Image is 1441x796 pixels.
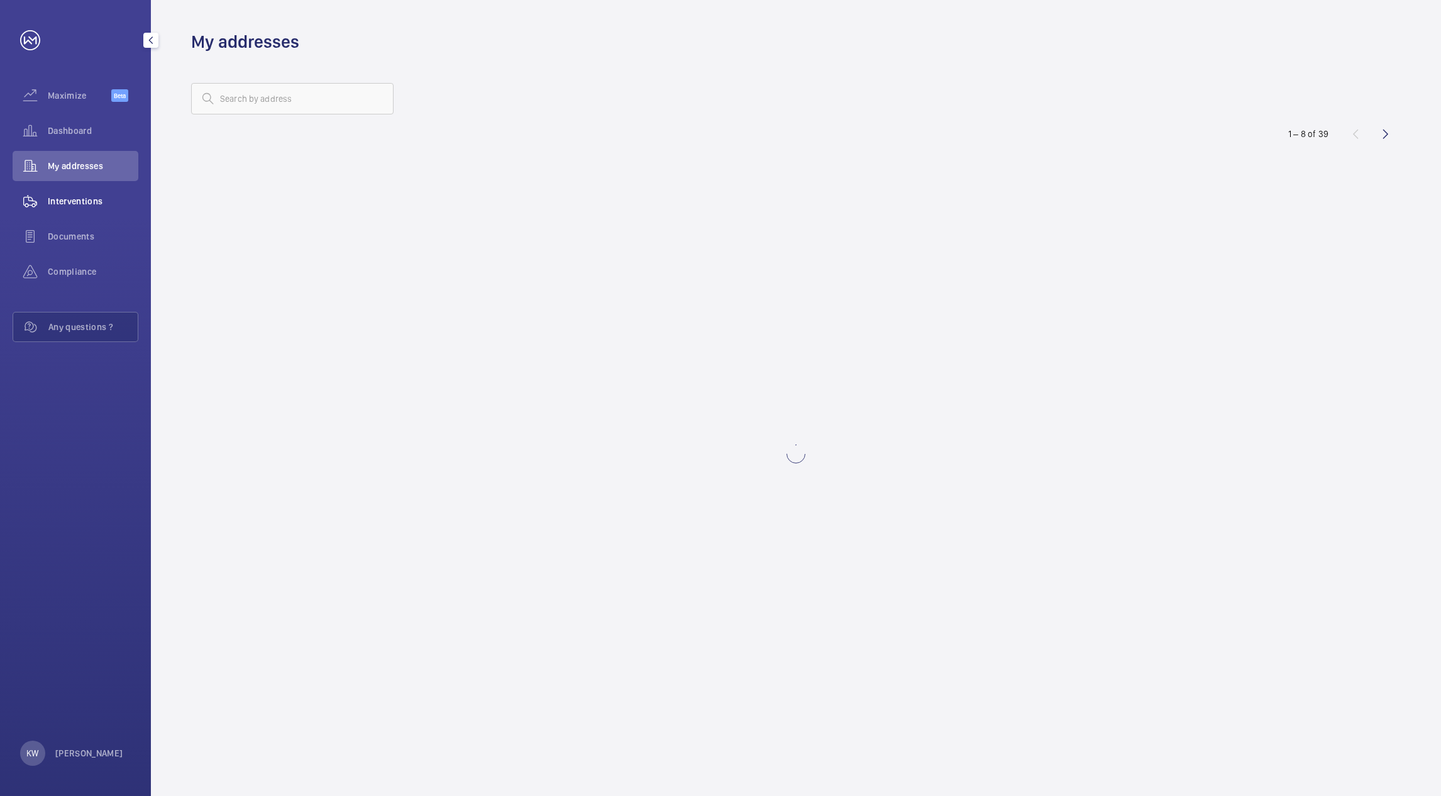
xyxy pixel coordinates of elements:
[48,265,138,278] span: Compliance
[111,89,128,102] span: Beta
[26,747,38,760] p: KW
[191,30,299,53] h1: My addresses
[48,195,138,207] span: Interventions
[48,89,111,102] span: Maximize
[191,83,394,114] input: Search by address
[48,230,138,243] span: Documents
[1288,128,1328,140] div: 1 – 8 of 39
[48,321,138,333] span: Any questions ?
[55,747,123,760] p: [PERSON_NAME]
[48,160,138,172] span: My addresses
[48,124,138,137] span: Dashboard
